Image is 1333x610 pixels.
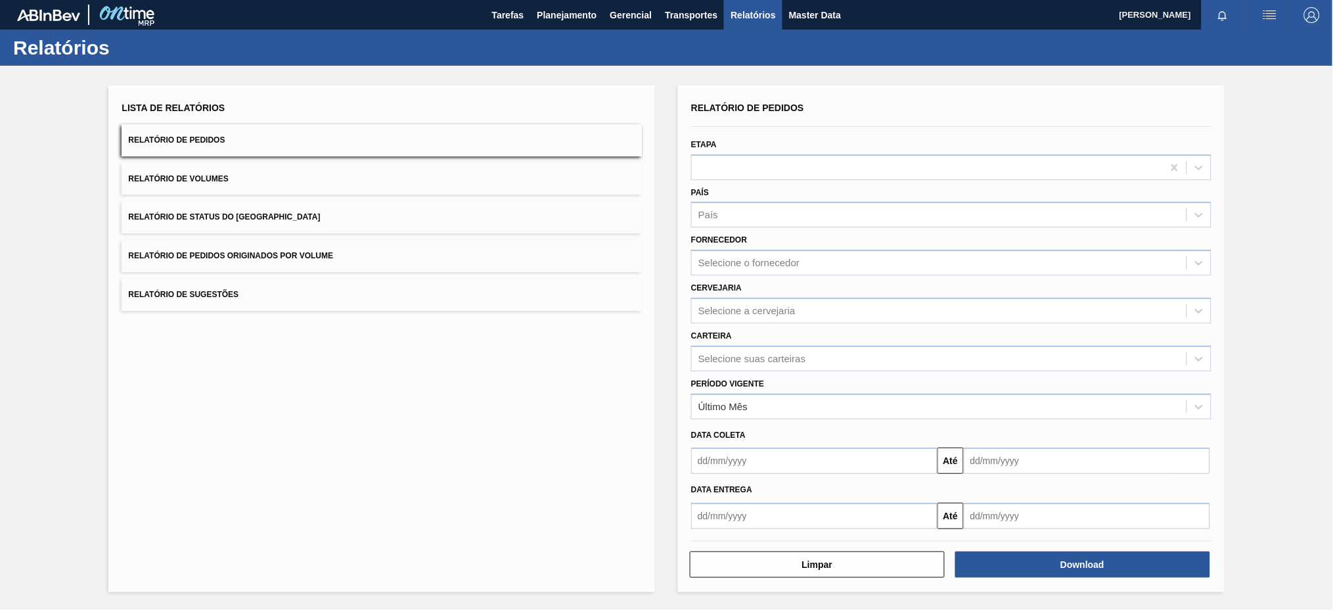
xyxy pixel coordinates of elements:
[964,503,1210,529] input: dd/mm/yyyy
[122,240,642,272] button: Relatório de Pedidos Originados por Volume
[128,212,320,222] span: Relatório de Status do [GEOGRAPHIC_DATA]
[1304,7,1320,23] img: Logout
[665,7,717,23] span: Transportes
[492,7,524,23] span: Tarefas
[691,188,709,197] label: País
[690,551,945,578] button: Limpar
[17,9,80,21] img: TNhmsLtSVTkK8tSr43FrP2fwEKptu5GPRR3wAAAABJRU5ErkJggg==
[698,305,796,316] div: Selecione a cervejaria
[691,235,747,245] label: Fornecedor
[1202,6,1244,24] button: Notificações
[691,103,804,113] span: Relatório de Pedidos
[122,124,642,156] button: Relatório de Pedidos
[122,201,642,233] button: Relatório de Status do [GEOGRAPHIC_DATA]
[13,40,246,55] h1: Relatórios
[731,7,775,23] span: Relatórios
[691,140,717,149] label: Etapa
[128,290,238,299] span: Relatório de Sugestões
[691,448,938,474] input: dd/mm/yyyy
[938,503,964,529] button: Até
[698,401,748,412] div: Último Mês
[128,135,225,145] span: Relatório de Pedidos
[698,210,718,221] div: País
[128,174,228,183] span: Relatório de Volumes
[537,7,597,23] span: Planejamento
[128,251,333,260] span: Relatório de Pedidos Originados por Volume
[698,258,800,269] div: Selecione o fornecedor
[610,7,652,23] span: Gerencial
[691,431,746,440] span: Data coleta
[789,7,841,23] span: Master Data
[691,379,764,388] label: Período Vigente
[1262,7,1278,23] img: userActions
[691,485,752,494] span: Data entrega
[122,279,642,311] button: Relatório de Sugestões
[691,503,938,529] input: dd/mm/yyyy
[122,163,642,195] button: Relatório de Volumes
[122,103,225,113] span: Lista de Relatórios
[938,448,964,474] button: Até
[691,331,732,340] label: Carteira
[698,353,805,364] div: Selecione suas carteiras
[955,551,1210,578] button: Download
[964,448,1210,474] input: dd/mm/yyyy
[691,283,742,293] label: Cervejaria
